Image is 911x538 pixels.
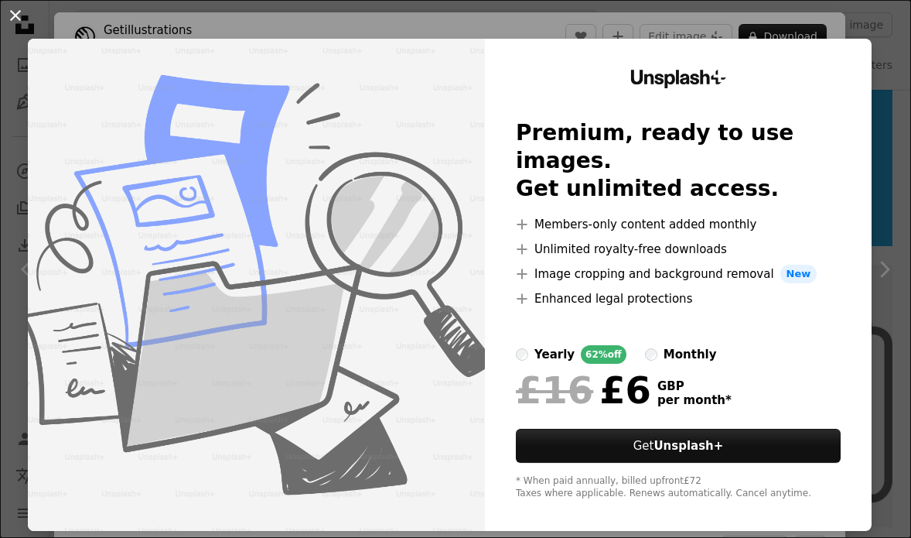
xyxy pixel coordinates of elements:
[581,345,626,364] div: 62% off
[780,265,817,283] span: New
[653,439,723,453] strong: Unsplash+
[516,240,841,259] li: Unlimited royalty-free downloads
[657,379,732,393] span: GBP
[516,119,841,203] h2: Premium, ready to use images. Get unlimited access.
[516,265,841,283] li: Image cropping and background removal
[516,348,528,361] input: yearly62%off
[516,429,841,463] button: GetUnsplash+
[645,348,657,361] input: monthly
[534,345,575,364] div: yearly
[657,393,732,407] span: per month *
[664,345,717,364] div: monthly
[516,475,841,500] div: * When paid annually, billed upfront £72 Taxes where applicable. Renews automatically. Cancel any...
[516,370,651,410] div: £6
[516,370,593,410] span: £16
[516,290,841,308] li: Enhanced legal protections
[516,215,841,234] li: Members-only content added monthly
